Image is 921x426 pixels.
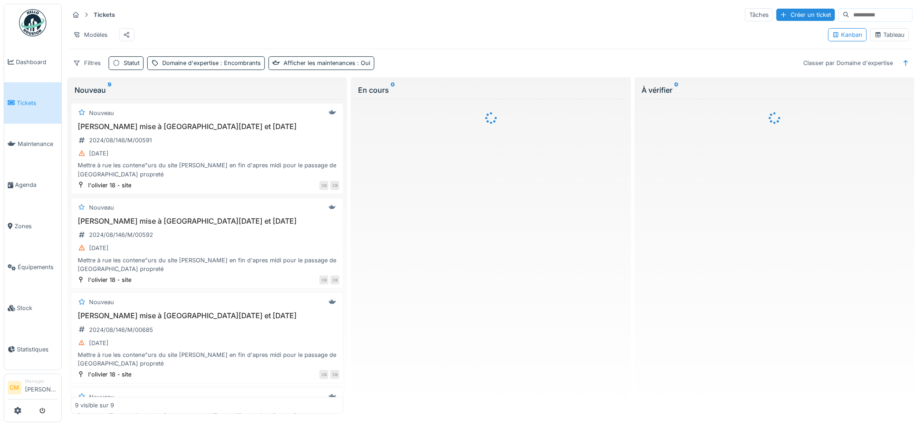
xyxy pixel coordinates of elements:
div: Nouveau [89,393,114,401]
span: Statistiques [17,345,58,354]
h3: [PERSON_NAME] mise à [GEOGRAPHIC_DATA][DATE] et [DATE] [75,122,339,131]
div: Créer un ticket [777,9,835,21]
span: Zones [15,222,58,231]
a: Équipements [4,246,61,287]
div: Mettre à rue les contene"urs du site [PERSON_NAME] en fin d'apres midi pour le passage de [GEOGRA... [75,161,339,178]
div: CB [330,276,339,285]
a: CM Manager[PERSON_NAME] [8,378,58,400]
div: Domaine d'expertise [162,59,261,67]
img: Badge_color-CXgf-gQk.svg [19,9,46,36]
li: [PERSON_NAME] [25,378,58,397]
strong: Tickets [90,10,119,19]
div: Nouveau [89,109,114,117]
div: Nouveau [75,85,340,95]
a: Dashboard [4,41,61,82]
div: Tableau [875,30,905,39]
span: Dashboard [16,58,58,66]
h3: [PERSON_NAME] mise à [GEOGRAPHIC_DATA][DATE] et [DATE] [75,311,339,320]
a: Statistiques [4,329,61,370]
div: À vérifier [642,85,907,95]
div: Modèles [69,28,112,41]
span: Tickets [17,99,58,107]
div: Afficher les maintenances [284,59,370,67]
div: l'olivier 18 - site [88,276,131,284]
sup: 9 [108,85,111,95]
div: Statut [124,59,139,67]
div: Kanban [832,30,863,39]
sup: 0 [391,85,395,95]
sup: 0 [675,85,679,95]
div: Filtres [69,56,105,70]
h3: [PERSON_NAME] mise à [GEOGRAPHIC_DATA][DATE] et [DATE] [75,217,339,226]
span: : Encombrants [219,60,261,66]
a: Agenda [4,165,61,205]
span: Maintenance [18,140,58,148]
div: Nouveau [89,298,114,306]
a: Zones [4,205,61,246]
div: [DATE] [89,149,109,158]
div: CB [319,276,329,285]
div: l'olivier 18 - site [88,181,131,190]
div: Mettre à rue les contene"urs du site [PERSON_NAME] en fin d'apres midi pour le passage de [GEOGRA... [75,256,339,273]
div: Classer par Domaine d'expertise [800,56,897,70]
div: CB [319,370,329,379]
div: CB [330,370,339,379]
div: 2024/08/146/M/00591 [89,136,152,145]
div: 9 visible sur 9 [75,401,114,410]
div: Manager [25,378,58,385]
span: Agenda [15,180,58,189]
div: Mettre à rue les contene"urs du site [PERSON_NAME] en fin d'apres midi pour le passage de [GEOGRA... [75,351,339,368]
span: : Oui [355,60,370,66]
div: 2024/08/146/M/00592 [89,231,153,239]
div: l'olivier 18 - site [88,370,131,379]
div: [DATE] [89,339,109,347]
div: CB [319,181,329,190]
span: Équipements [18,263,58,271]
div: [DATE] [89,244,109,252]
a: Tickets [4,82,61,123]
div: En cours [358,85,623,95]
li: CM [8,381,21,395]
div: 2024/08/146/M/00685 [89,326,153,334]
div: CB [330,181,339,190]
a: Stock [4,288,61,329]
div: Tâches [745,8,773,21]
div: Nouveau [89,203,114,212]
a: Maintenance [4,124,61,165]
span: Stock [17,304,58,312]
